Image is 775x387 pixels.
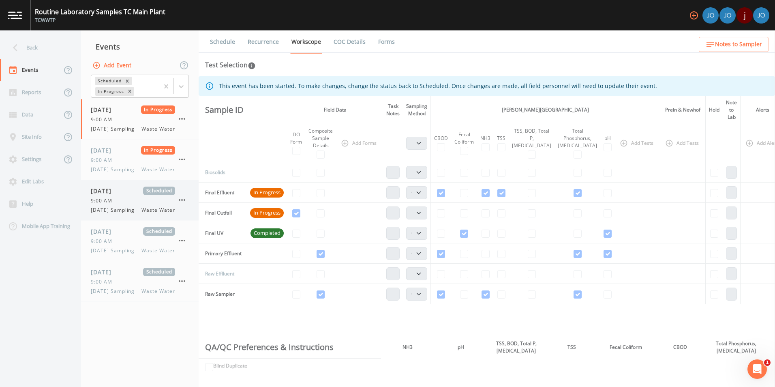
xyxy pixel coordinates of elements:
[141,105,176,114] span: In Progress
[199,203,247,223] td: Final Outfall
[91,278,117,286] span: 9:00 AM
[753,7,769,24] img: 4056e72701bc36fea6feaa681ceb3252
[381,337,434,358] th: NH3
[497,135,505,142] div: TSS
[487,337,546,358] th: TSS, BOD, Total P, [MEDICAL_DATA]
[141,166,175,173] span: Waste Water
[199,243,247,264] td: Primary Effluent
[213,362,247,370] label: Blind Duplicate
[736,7,753,24] div: justin.pippel@jacobs.com
[91,157,117,164] span: 9:00 AM
[332,30,367,53] a: COC Details
[141,125,175,133] span: Waste Water
[125,87,134,96] div: Remove In Progress
[604,135,612,142] div: pH
[545,337,598,358] th: TSS
[403,96,431,124] th: Sampling Method
[199,284,247,304] td: Raw Sampler
[141,146,176,155] span: In Progress
[81,140,199,180] a: [DATE]In Progress9:00 AM[DATE] SamplingWaste Water
[377,30,396,53] a: Forms
[81,221,199,261] a: [DATE]Scheduled9:00 AM[DATE] SamplingWaste Water
[431,96,660,124] th: [PERSON_NAME][GEOGRAPHIC_DATA]
[91,187,117,195] span: [DATE]
[719,7,736,24] div: Joshua Lycka
[199,337,381,358] th: QA/QC Preferences & Instructions
[434,135,448,142] div: CBOD
[95,87,125,96] div: In Progress
[598,337,653,358] th: Fecal Coliform
[287,96,383,124] th: Field Data
[246,30,280,53] a: Recurrence
[248,62,256,70] svg: In this section you'll be able to select the analytical test to run, based on the media type, and...
[81,180,199,221] a: [DATE]Scheduled9:00 AM[DATE] SamplingWaste Water
[141,206,175,214] span: Waste Water
[209,30,236,53] a: Schedule
[290,30,322,54] a: Workscope
[199,162,247,183] td: Biosolids
[434,337,487,358] th: pH
[91,58,135,73] button: Add Event
[91,166,139,173] span: [DATE] Sampling
[308,127,333,149] div: Composite Sample Details
[660,96,706,124] th: Prein & Newhof
[8,11,22,19] img: logo
[143,227,175,236] span: Scheduled
[199,264,247,284] td: Raw Efflluent
[91,288,139,295] span: [DATE] Sampling
[702,7,719,24] img: 92e20bd353cb281322285d13af20c0d9
[91,247,139,254] span: [DATE] Sampling
[123,77,132,85] div: Remove Scheduled
[199,183,247,203] td: Final Effluent
[199,223,247,243] td: Final UV
[199,96,247,124] th: Sample ID
[383,96,403,124] th: Task Notes
[707,337,765,358] th: Total Phosphorus, [MEDICAL_DATA]
[706,96,723,124] th: Hold
[91,116,117,123] span: 9:00 AM
[250,209,284,217] span: In Progress
[81,261,199,302] a: [DATE]Scheduled9:00 AM[DATE] SamplingWaste Water
[35,17,165,24] div: TCWWTP
[91,227,117,236] span: [DATE]
[702,7,719,24] div: Joshua Lycka
[250,189,284,197] span: In Progress
[141,288,175,295] span: Waste Water
[736,7,753,24] div: j
[91,206,139,214] span: [DATE] Sampling
[95,77,123,85] div: Scheduled
[653,337,707,358] th: CBOD
[699,37,769,52] button: Notes to Sampler
[747,359,767,379] iframe: Intercom live chat
[35,7,165,17] div: Routine Laboratory Samples TC Main Plant
[91,268,117,276] span: [DATE]
[205,60,256,70] div: Test Selection
[91,105,117,114] span: [DATE]
[81,99,199,140] a: [DATE]In Progress9:00 AM[DATE] SamplingWaste Water
[480,135,490,142] div: NH3
[91,125,139,133] span: [DATE] Sampling
[143,268,175,276] span: Scheduled
[715,39,762,49] span: Notes to Sampler
[719,7,736,24] img: 4056e72701bc36fea6feaa681ceb3252
[454,131,474,146] div: Fecal Coliform
[723,96,741,124] th: Note to Lab
[558,127,597,149] div: Total Phosphorus, [MEDICAL_DATA]
[91,238,117,245] span: 9:00 AM
[250,229,284,237] span: Completed
[143,187,175,195] span: Scheduled
[219,79,657,93] div: This event has been started. To make changes, change the status back to Scheduled. Once changes a...
[290,131,302,146] div: DO Form
[81,37,199,57] div: Events
[764,359,771,366] span: 1
[141,247,175,254] span: Waste Water
[512,127,551,149] div: TSS, BOD, Total P, [MEDICAL_DATA]
[91,197,117,204] span: 9:00 AM
[91,146,117,155] span: [DATE]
